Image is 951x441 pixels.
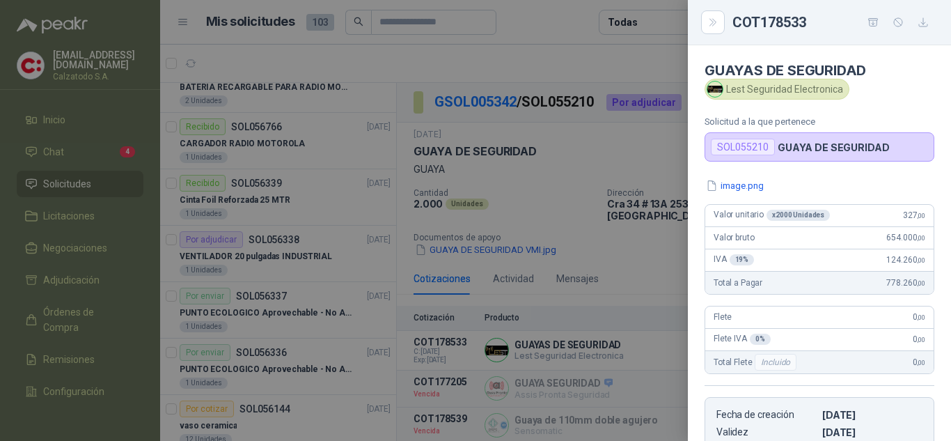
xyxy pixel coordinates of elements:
[917,212,925,219] span: ,00
[705,79,849,100] div: Lest Seguridad Electronica
[750,334,771,345] div: 0 %
[714,334,771,345] span: Flete IVA
[886,278,925,288] span: 778.260
[767,210,830,221] div: x 2000 Unidades
[705,14,721,31] button: Close
[886,255,925,265] span: 124.260
[755,354,796,371] div: Incluido
[917,314,925,321] span: ,00
[913,312,925,322] span: 0
[705,62,934,79] h4: GUAYAS DE SEGURIDAD
[903,210,925,220] span: 327
[917,256,925,264] span: ,00
[886,233,925,242] span: 654.000
[822,409,922,421] p: [DATE]
[716,426,817,438] p: Validez
[714,312,732,322] span: Flete
[778,141,889,153] p: GUAYA DE SEGURIDAD
[917,359,925,366] span: ,00
[913,357,925,367] span: 0
[705,178,765,193] button: image.png
[917,279,925,287] span: ,00
[730,254,755,265] div: 19 %
[707,82,723,97] img: Company Logo
[714,354,799,371] span: Total Flete
[913,334,925,344] span: 0
[714,278,762,288] span: Total a Pagar
[714,233,754,242] span: Valor bruto
[714,254,754,265] span: IVA
[917,336,925,343] span: ,00
[714,210,830,221] span: Valor unitario
[732,11,934,33] div: COT178533
[705,116,934,127] p: Solicitud a la que pertenece
[716,409,817,421] p: Fecha de creación
[917,234,925,242] span: ,00
[822,426,922,438] p: [DATE]
[711,139,775,155] div: SOL055210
